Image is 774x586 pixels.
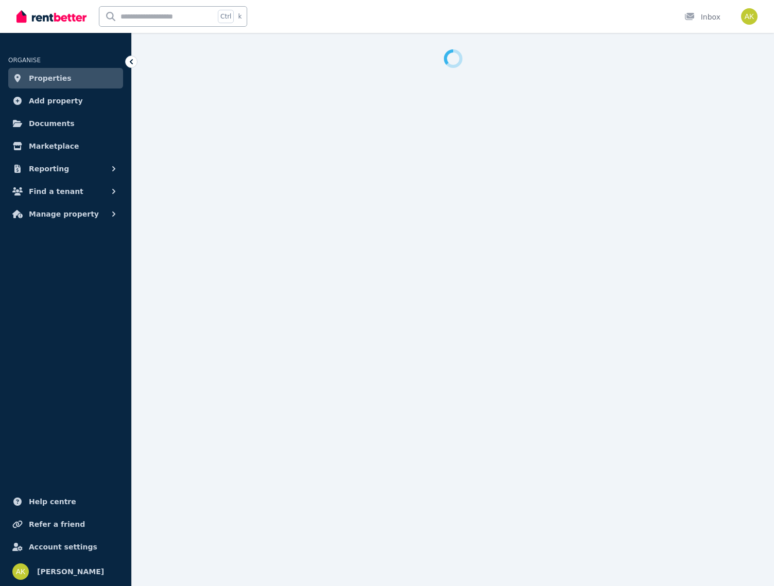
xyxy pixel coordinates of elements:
[8,537,123,557] a: Account settings
[29,95,83,107] span: Add property
[29,185,83,198] span: Find a tenant
[29,163,69,175] span: Reporting
[37,565,104,578] span: [PERSON_NAME]
[741,8,758,25] img: Adrian Kearney
[8,158,123,179] button: Reporting
[29,72,72,84] span: Properties
[12,563,29,580] img: Adrian Kearney
[684,12,720,22] div: Inbox
[29,518,85,530] span: Refer a friend
[29,117,75,130] span: Documents
[29,541,97,553] span: Account settings
[238,12,242,21] span: k
[218,10,234,23] span: Ctrl
[8,514,123,535] a: Refer a friend
[29,208,99,220] span: Manage property
[29,495,76,508] span: Help centre
[8,68,123,88] a: Properties
[8,91,123,111] a: Add property
[8,113,123,134] a: Documents
[8,491,123,512] a: Help centre
[8,181,123,202] button: Find a tenant
[8,136,123,156] a: Marketplace
[8,57,41,64] span: ORGANISE
[16,9,87,24] img: RentBetter
[29,140,79,152] span: Marketplace
[8,204,123,224] button: Manage property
